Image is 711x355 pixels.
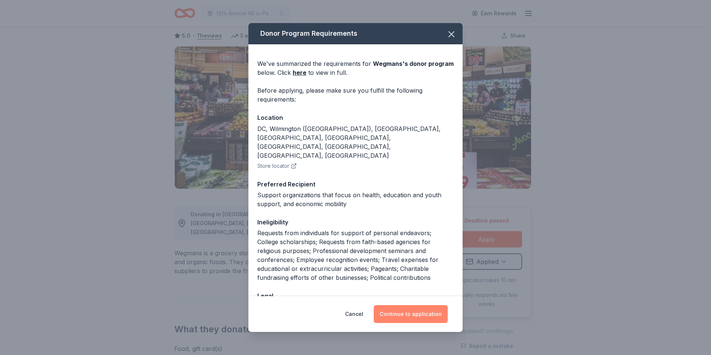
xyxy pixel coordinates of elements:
span: Wegmans 's donor program [373,60,454,67]
div: Location [257,113,454,122]
div: DC, Wilmington ([GEOGRAPHIC_DATA]), [GEOGRAPHIC_DATA], [GEOGRAPHIC_DATA], [GEOGRAPHIC_DATA], [GEO... [257,124,454,160]
div: Before applying, please make sure you fulfill the following requirements: [257,86,454,104]
button: Continue to application [374,305,448,323]
button: Cancel [345,305,363,323]
button: Store locator [257,161,297,170]
div: Preferred Recipient [257,179,454,189]
div: Legal [257,291,454,301]
div: Ineligibility [257,217,454,227]
div: We've summarized the requirements for below. Click to view in full. [257,59,454,77]
div: Requests from individuals for support of personal endeavors; College scholarships; Requests from ... [257,228,454,282]
div: Support organizations that focus on health, education and youth support, and economic mobility [257,191,454,208]
a: here [293,68,306,77]
div: Donor Program Requirements [248,23,463,44]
